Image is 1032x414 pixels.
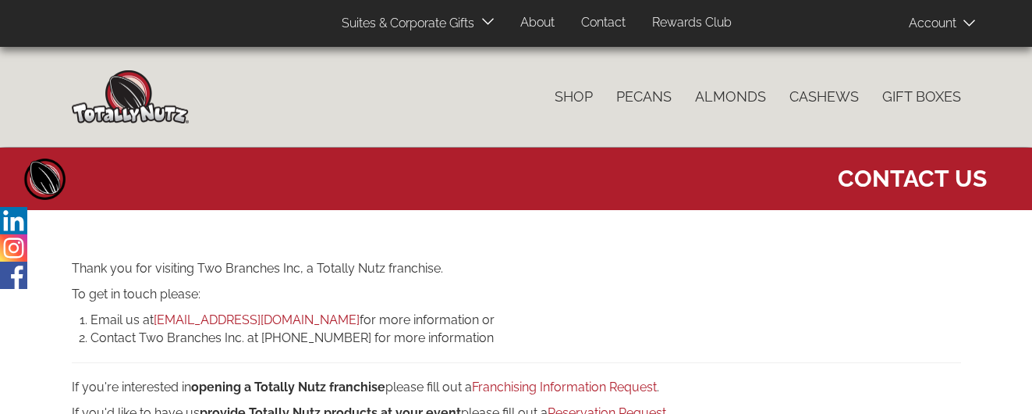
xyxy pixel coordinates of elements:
[778,80,871,113] a: Cashews
[72,379,961,397] p: If you're interested in please fill out a .
[191,380,385,394] strong: opening a Totally Nutz franchise
[543,80,605,113] a: Shop
[72,260,961,278] p: Thank you for visiting Two Branches Inc, a Totally Nutz franchise.
[330,9,479,39] a: Suites & Corporate Gifts
[154,312,360,327] a: [EMAIL_ADDRESS][DOMAIN_NAME]
[871,80,973,113] a: Gift Boxes
[605,80,683,113] a: Pecans
[72,286,961,304] p: To get in touch please:
[72,70,189,123] img: Home
[838,155,987,195] span: Contact Us
[569,8,637,38] a: Contact
[683,80,778,113] a: Almonds
[472,380,657,394] a: Franchising Information Request
[90,330,961,348] li: Contact Two Branches Inc. at [PHONE_NUMBER] for more information
[90,312,961,330] li: Email us at for more information or
[509,8,566,38] a: About
[640,8,743,38] a: Rewards Club
[22,155,69,202] a: Home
